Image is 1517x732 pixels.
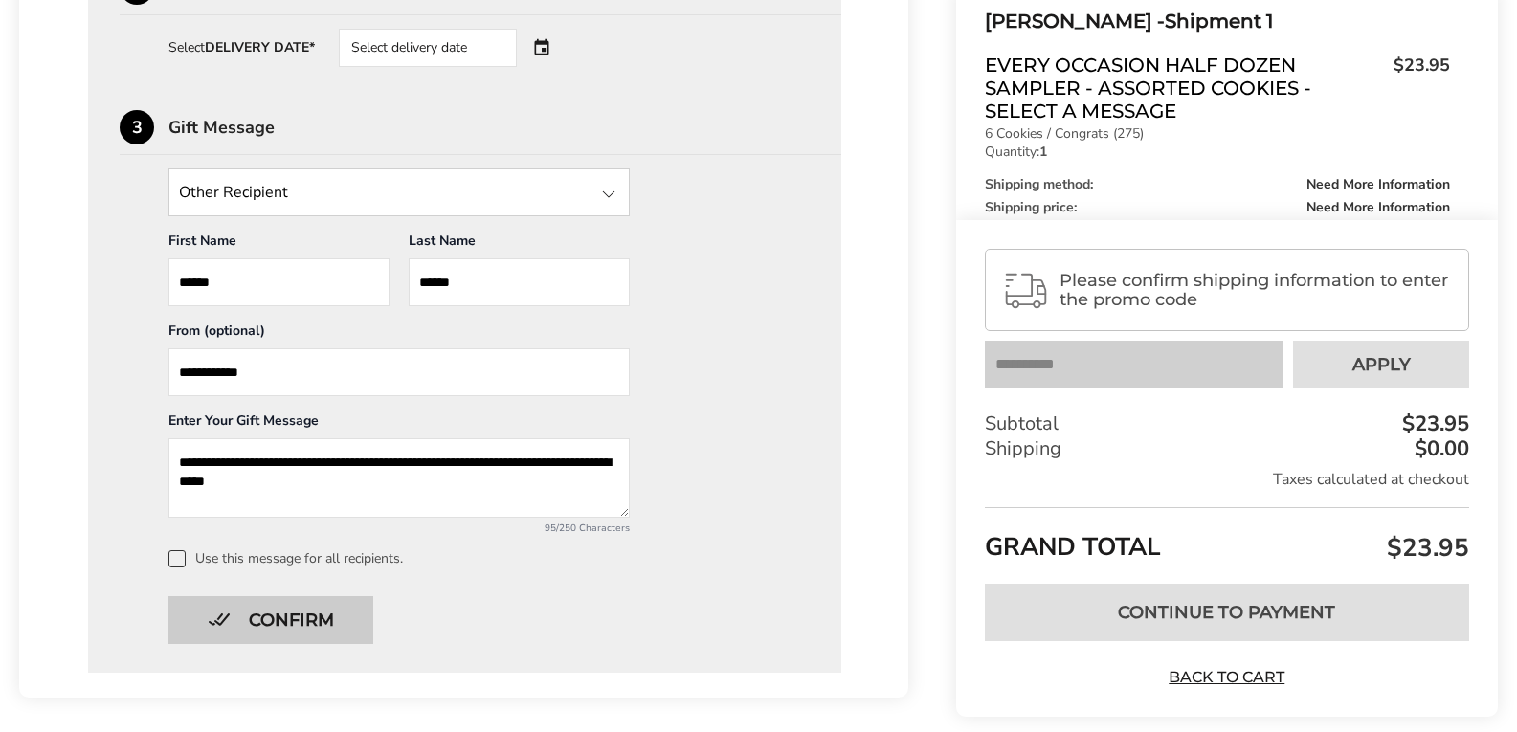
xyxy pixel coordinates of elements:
textarea: Add a message [168,438,630,518]
div: From (optional) [168,322,630,348]
label: Use this message for all recipients. [168,550,810,567]
div: GRAND TOTAL [985,507,1469,569]
div: Shipping price: [985,201,1450,214]
div: Gift Message [168,119,841,136]
strong: 1 [1039,143,1047,161]
span: Need More Information [1306,201,1450,214]
div: 3 [120,110,154,144]
span: $23.95 [1384,54,1450,118]
input: State [168,168,630,216]
p: Quantity: [985,145,1450,159]
div: Shipping method: [985,178,1450,191]
div: $23.95 [1397,413,1469,434]
div: Select [168,41,315,55]
a: Back to Cart [1160,667,1294,688]
button: Continue to Payment [985,584,1469,641]
button: Confirm button [168,596,373,644]
div: $0.00 [1410,438,1469,459]
div: 95/250 Characters [168,521,630,535]
div: Last Name [409,232,630,258]
strong: DELIVERY DATE* [205,38,315,56]
span: $23.95 [1382,530,1469,564]
span: Apply [1352,356,1411,373]
a: Every Occasion Half Dozen Sampler - Assorted Cookies - Select a Message$23.95 [985,54,1450,122]
span: Please confirm shipping information to enter the promo code [1060,271,1452,309]
span: [PERSON_NAME] - [985,10,1165,33]
div: Shipping [985,436,1469,461]
p: 6 Cookies / Congrats (275) [985,127,1450,141]
input: First Name [168,258,390,306]
span: Every Occasion Half Dozen Sampler - Assorted Cookies - Select a Message [985,54,1384,122]
div: Shipment 1 [985,6,1450,37]
input: From [168,348,630,396]
button: Apply [1293,341,1469,388]
input: Last Name [409,258,630,306]
div: Enter Your Gift Message [168,411,630,438]
span: Need More Information [1306,178,1450,191]
div: First Name [168,232,390,258]
div: Select delivery date [339,29,517,67]
div: Subtotal [985,411,1469,436]
div: Taxes calculated at checkout [985,469,1469,490]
